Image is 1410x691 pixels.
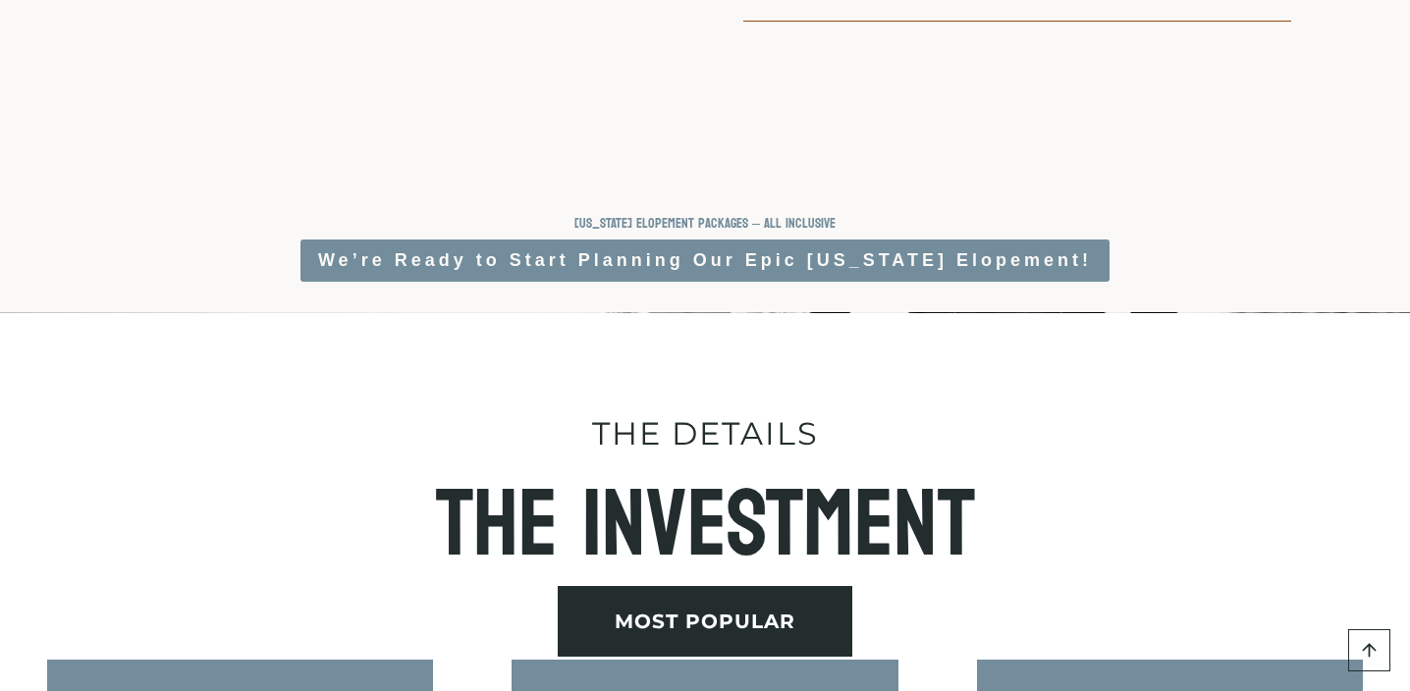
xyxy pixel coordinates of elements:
[615,610,795,633] strong: MOST POPULAR
[300,239,1110,282] a: We’re Ready to Start Planning Our Epic [US_STATE] Elopement!
[47,415,1363,452] h5: THE DETAILS
[1348,629,1390,671] a: Scroll to top
[47,468,1363,581] h2: THE INVESTMENT
[318,250,1092,270] strong: We’re Ready to Start Planning Our Epic [US_STATE] Elopement!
